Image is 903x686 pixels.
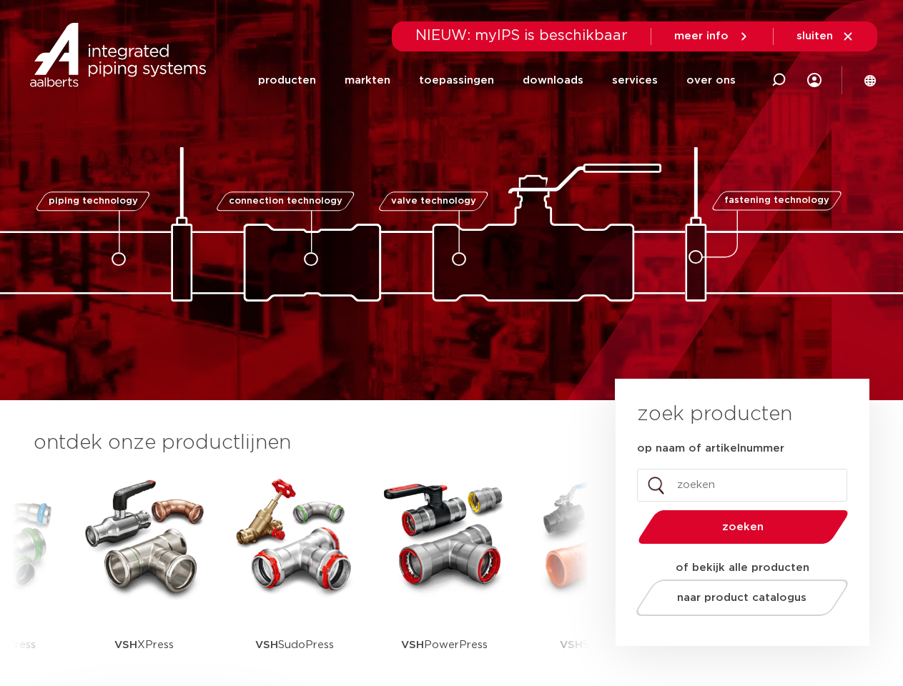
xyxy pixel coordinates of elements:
[560,640,583,650] strong: VSH
[674,31,729,41] span: meer info
[674,30,750,43] a: meer info
[419,53,494,108] a: toepassingen
[401,640,424,650] strong: VSH
[637,469,847,502] input: zoeken
[415,29,628,43] span: NIEUW: myIPS is beschikbaar
[724,197,829,206] span: fastening technology
[523,53,583,108] a: downloads
[677,592,806,603] span: naar product catalogus
[632,580,852,616] a: naar product catalogus
[345,53,390,108] a: markten
[49,197,138,206] span: piping technology
[612,53,658,108] a: services
[258,53,316,108] a: producten
[676,562,809,573] strong: of bekijk alle producten
[637,400,792,429] h3: zoek producten
[258,53,736,108] nav: Menu
[391,197,476,206] span: valve technology
[255,640,278,650] strong: VSH
[34,429,567,457] h3: ontdek onze productlijnen
[686,53,736,108] a: over ons
[675,522,811,532] span: zoeken
[796,31,833,41] span: sluiten
[796,30,854,43] a: sluiten
[114,640,137,650] strong: VSH
[637,442,784,456] label: op naam of artikelnummer
[632,509,854,545] button: zoeken
[228,197,342,206] span: connection technology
